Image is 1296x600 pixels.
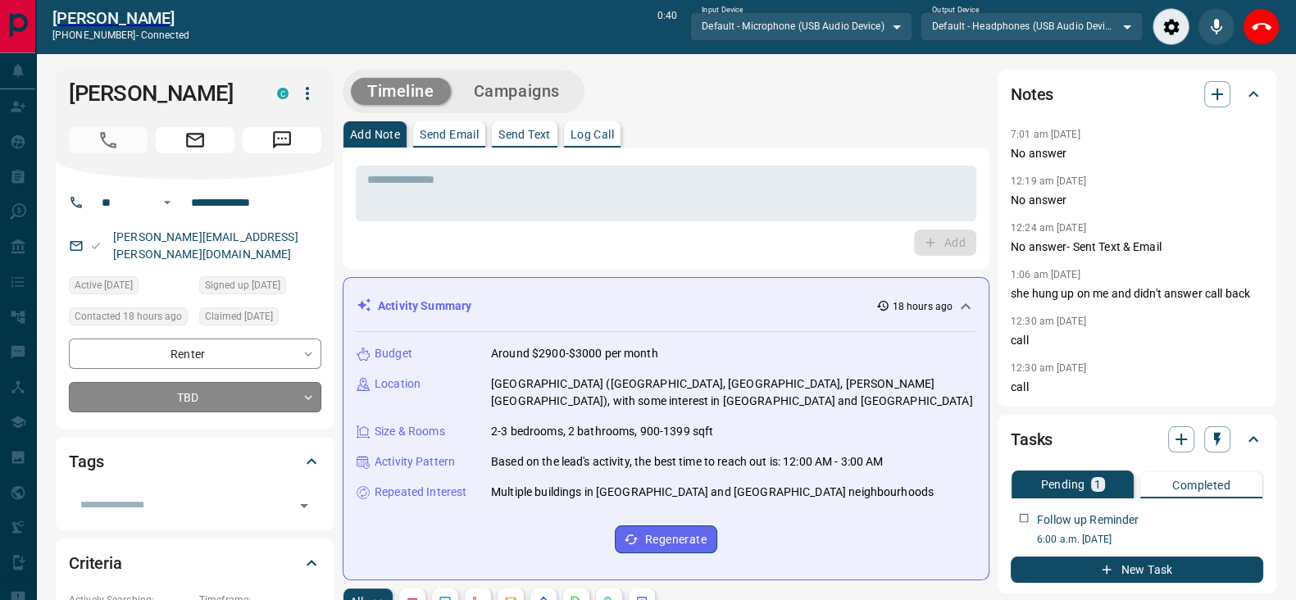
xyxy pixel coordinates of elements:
[491,453,883,470] p: Based on the lead's activity, the best time to reach out is: 12:00 AM - 3:00 AM
[1011,420,1263,459] div: Tasks
[277,88,289,99] div: condos.ca
[1172,480,1230,491] p: Completed
[1011,81,1053,107] h2: Notes
[90,240,102,252] svg: Email Valid
[69,382,321,412] div: TBD
[205,308,273,325] span: Claimed [DATE]
[1011,239,1263,256] p: No answer- Sent Text & Email
[491,484,934,501] p: Multiple buildings in [GEOGRAPHIC_DATA] and [GEOGRAPHIC_DATA] neighbourhoods
[199,307,321,330] div: Thu Sep 25 2025
[1198,8,1235,45] div: Mute
[491,423,713,440] p: 2-3 bedrooms, 2 bathrooms, 900-1399 sqft
[491,345,658,362] p: Around $2900-$3000 per month
[375,423,445,440] p: Size & Rooms
[1153,8,1189,45] div: Audio Settings
[375,453,455,470] p: Activity Pattern
[491,375,975,410] p: [GEOGRAPHIC_DATA] ([GEOGRAPHIC_DATA], [GEOGRAPHIC_DATA], [PERSON_NAME][GEOGRAPHIC_DATA]), with so...
[243,127,321,153] span: Message
[1011,75,1263,114] div: Notes
[615,525,717,553] button: Regenerate
[375,375,421,393] p: Location
[1011,426,1053,452] h2: Tasks
[75,277,133,293] span: Active [DATE]
[1011,192,1263,209] p: No answer
[375,345,412,362] p: Budget
[1243,8,1280,45] div: End Call
[1011,316,1086,327] p: 12:30 am [DATE]
[69,307,191,330] div: Wed Oct 15 2025
[69,448,103,475] h2: Tags
[351,78,451,105] button: Timeline
[1011,145,1263,162] p: No answer
[69,442,321,481] div: Tags
[1094,479,1101,490] p: 1
[75,308,182,325] span: Contacted 18 hours ago
[702,5,743,16] label: Input Device
[293,494,316,517] button: Open
[157,193,177,212] button: Open
[1037,511,1139,529] p: Follow up Reminder
[199,276,321,299] div: Wed Sep 24 2025
[205,277,280,293] span: Signed up [DATE]
[156,127,234,153] span: Email
[141,30,189,41] span: connected
[571,129,614,140] p: Log Call
[375,484,466,501] p: Repeated Interest
[69,276,191,299] div: Sun Oct 12 2025
[1037,532,1263,547] p: 6:00 a.m. [DATE]
[69,127,148,153] span: Call
[1011,222,1086,234] p: 12:24 am [DATE]
[69,543,321,583] div: Criteria
[893,299,953,314] p: 18 hours ago
[1011,269,1080,280] p: 1:06 am [DATE]
[113,230,298,261] a: [PERSON_NAME][EMAIL_ADDRESS][PERSON_NAME][DOMAIN_NAME]
[932,5,979,16] label: Output Device
[1011,362,1086,374] p: 12:30 am [DATE]
[357,291,975,321] div: Activity Summary18 hours ago
[1011,332,1263,349] p: call
[657,8,677,45] p: 0:40
[69,339,321,369] div: Renter
[1011,129,1080,140] p: 7:01 am [DATE]
[69,550,122,576] h2: Criteria
[921,12,1143,40] div: Default - Headphones (USB Audio Device)
[1011,175,1086,187] p: 12:19 am [DATE]
[52,8,189,28] a: [PERSON_NAME]
[1011,557,1263,583] button: New Task
[457,78,576,105] button: Campaigns
[498,129,551,140] p: Send Text
[1011,379,1263,396] p: call
[420,129,479,140] p: Send Email
[69,80,252,107] h1: [PERSON_NAME]
[1011,285,1263,302] p: she hung up on me and didn't answer call back
[690,12,912,40] div: Default - Microphone (USB Audio Device)
[350,129,400,140] p: Add Note
[52,28,189,43] p: [PHONE_NUMBER] -
[1040,479,1085,490] p: Pending
[378,298,471,315] p: Activity Summary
